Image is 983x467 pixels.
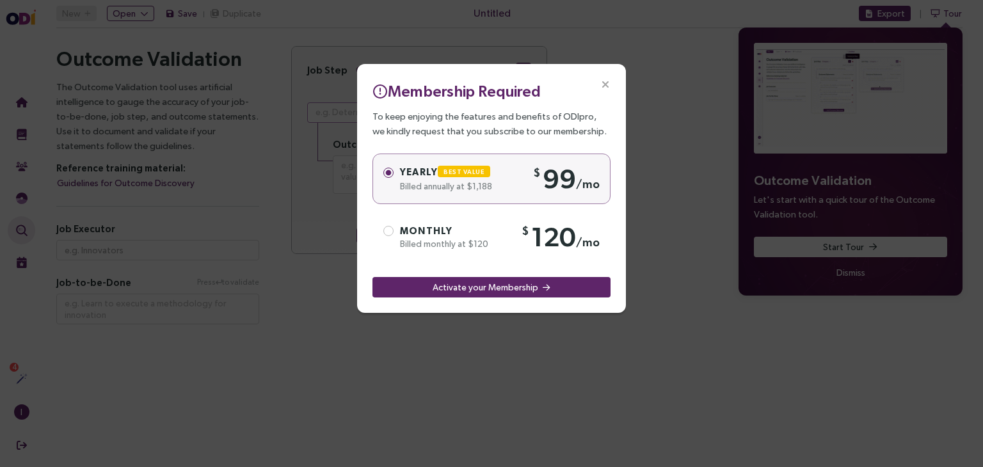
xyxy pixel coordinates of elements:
[372,277,611,297] button: Activate your Membership
[400,225,452,236] span: Monthly
[372,79,611,102] h3: Membership Required
[533,162,600,196] div: 99
[372,109,611,138] p: To keep enjoying the features and benefits of ODIpro, we kindly request that you subscribe to our...
[433,280,538,294] span: Activate your Membership
[522,220,600,254] div: 120
[522,224,531,237] sup: $
[400,181,492,191] span: Billed annually at $1,188
[533,166,543,179] sup: $
[444,168,484,175] span: Best Value
[576,235,600,249] sub: /mo
[400,239,488,249] span: Billed monthly at $120
[576,177,600,191] sub: /mo
[585,64,626,105] button: Close
[400,166,495,177] span: Yearly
